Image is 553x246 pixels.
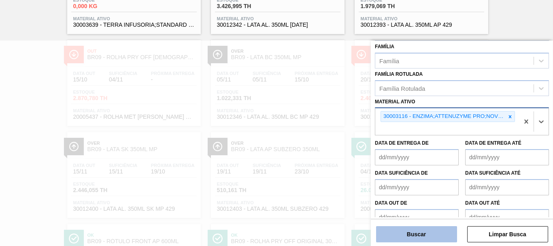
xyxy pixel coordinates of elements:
[73,16,195,21] span: Material ativo
[361,16,482,21] span: Material ativo
[465,179,549,195] input: dd/mm/yyyy
[465,200,500,206] label: Data out até
[205,34,349,126] a: ÍconeOverBR09 - LATA BC 350ML MPData out05/11Suficiência05/11Próxima Entrega15/10Estoque1.022,331...
[379,85,425,92] div: Família Rotulada
[375,44,394,49] label: Família
[375,209,459,225] input: dd/mm/yyyy
[375,179,459,195] input: dd/mm/yyyy
[73,22,195,28] span: 30003639 - TERRA INFUSORIA;STANDARD SUPER CEL
[465,170,521,176] label: Data suficiência até
[73,3,130,9] span: 0,000 KG
[465,149,549,165] input: dd/mm/yyyy
[217,22,338,28] span: 30012342 - LATA AL. 350ML BC 429
[379,57,399,64] div: Família
[61,34,205,126] a: ÍconeOutBR09 - ROLHA PRY OFF [DEMOGRAPHIC_DATA] 300MLData out15/10Suficiência04/11Próxima Entrega...
[375,71,423,77] label: Família Rotulada
[361,3,417,9] span: 1.979,069 TH
[375,170,428,176] label: Data suficiência de
[465,140,521,146] label: Data de Entrega até
[217,3,274,9] span: 3.426,995 TH
[375,149,459,165] input: dd/mm/yyyy
[375,99,415,105] label: Material ativo
[217,16,338,21] span: Material ativo
[375,140,429,146] label: Data de Entrega de
[381,111,506,122] div: 30003116 - ENZIMA;ATTENUZYME PRO;NOVOZYMES;
[465,209,549,225] input: dd/mm/yyyy
[361,22,482,28] span: 30012393 - LATA AL. 350ML AP 429
[375,200,407,206] label: Data out de
[349,34,492,126] a: ÍconeOutBR09 - LATA SK 350MLData out20/10Suficiência06/11Próxima Entrega15/10Estoque2.407,248 THM...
